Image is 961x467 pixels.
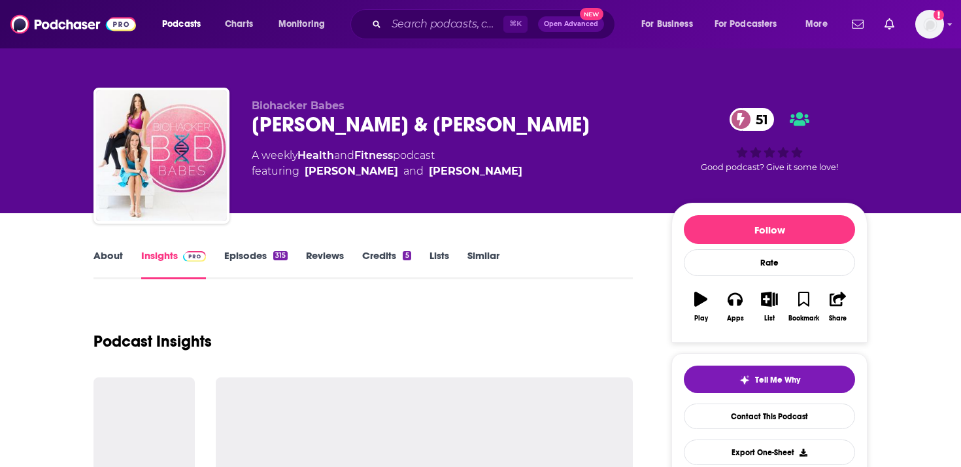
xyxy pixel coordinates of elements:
[252,99,345,112] span: Biohacker Babes
[225,15,253,33] span: Charts
[632,14,709,35] button: open menu
[362,249,411,279] a: Credits5
[718,283,752,330] button: Apps
[641,15,693,33] span: For Business
[252,148,522,179] div: A weekly podcast
[538,16,604,32] button: Open AdvancedNew
[915,10,944,39] button: Show profile menu
[788,315,819,322] div: Bookmark
[934,10,944,20] svg: Add a profile image
[297,149,334,162] a: Health
[879,13,900,35] a: Show notifications dropdown
[306,249,344,279] a: Reviews
[786,283,820,330] button: Bookmark
[706,14,796,35] button: open menu
[273,251,288,260] div: 315
[715,15,777,33] span: For Podcasters
[10,12,136,37] img: Podchaser - Follow, Share and Rate Podcasts
[764,315,775,322] div: List
[915,10,944,39] img: User Profile
[701,162,838,172] span: Good podcast? Give it some love!
[580,8,603,20] span: New
[141,249,206,279] a: InsightsPodchaser Pro
[915,10,944,39] span: Logged in as autumncomm
[96,90,227,221] img: Renee Belz & Lauren Sambataro
[403,251,411,260] div: 5
[363,9,628,39] div: Search podcasts, credits, & more...
[544,21,598,27] span: Open Advanced
[829,315,847,322] div: Share
[269,14,342,35] button: open menu
[224,249,288,279] a: Episodes315
[739,375,750,385] img: tell me why sparkle
[354,149,393,162] a: Fitness
[684,440,855,465] button: Export One-Sheet
[278,15,325,33] span: Monitoring
[684,249,855,276] div: Rate
[183,251,206,262] img: Podchaser Pro
[216,14,261,35] a: Charts
[684,366,855,393] button: tell me why sparkleTell Me Why
[430,249,449,279] a: Lists
[796,14,844,35] button: open menu
[153,14,218,35] button: open menu
[805,15,828,33] span: More
[403,164,424,179] span: and
[684,404,855,429] a: Contact This Podcast
[752,283,786,330] button: List
[755,375,800,385] span: Tell Me Why
[252,164,522,179] span: featuring
[503,16,528,33] span: ⌘ K
[162,15,201,33] span: Podcasts
[386,14,503,35] input: Search podcasts, credits, & more...
[684,215,855,244] button: Follow
[684,283,718,330] button: Play
[671,99,868,181] div: 51Good podcast? Give it some love!
[467,249,499,279] a: Similar
[93,332,212,351] h1: Podcast Insights
[305,164,398,179] a: [PERSON_NAME]
[730,108,775,131] a: 51
[694,315,708,322] div: Play
[847,13,869,35] a: Show notifications dropdown
[429,164,522,179] a: [PERSON_NAME]
[743,108,775,131] span: 51
[334,149,354,162] span: and
[727,315,744,322] div: Apps
[93,249,123,279] a: About
[821,283,855,330] button: Share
